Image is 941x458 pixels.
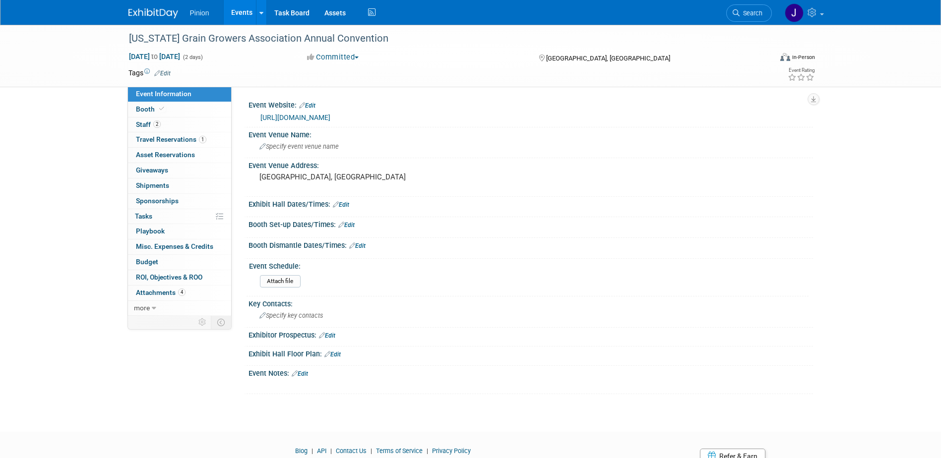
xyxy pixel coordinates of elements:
[259,172,473,181] pre: [GEOGRAPHIC_DATA], [GEOGRAPHIC_DATA]
[136,288,186,296] span: Attachments
[304,52,363,62] button: Committed
[338,222,355,229] a: Edit
[211,316,231,329] td: Toggle Event Tabs
[128,301,231,316] a: more
[249,98,813,111] div: Event Website:
[128,8,178,18] img: ExhibitDay
[128,163,231,178] a: Giveaways
[178,288,186,296] span: 4
[128,286,231,300] a: Attachments4
[299,102,315,109] a: Edit
[190,9,209,17] span: Pinion
[136,90,191,98] span: Event Information
[376,447,423,455] a: Terms of Service
[136,135,206,143] span: Travel Reservations
[726,4,772,22] a: Search
[788,68,815,73] div: Event Rating
[136,166,168,174] span: Giveaways
[136,151,195,159] span: Asset Reservations
[182,54,203,60] span: (2 days)
[424,447,431,455] span: |
[136,258,158,266] span: Budget
[136,105,166,113] span: Booth
[128,132,231,147] a: Travel Reservations1
[128,224,231,239] a: Playbook
[249,259,809,271] div: Event Schedule:
[249,346,813,359] div: Exhibit Hall Floor Plan:
[317,447,326,455] a: API
[128,52,181,61] span: [DATE] [DATE]
[136,242,213,250] span: Misc. Expenses & Credits
[134,304,150,312] span: more
[199,136,206,143] span: 1
[136,120,161,128] span: Staff
[259,312,323,319] span: Specify key contacts
[546,55,670,62] span: [GEOGRAPHIC_DATA], [GEOGRAPHIC_DATA]
[259,143,339,150] span: Specify event venue name
[349,242,366,249] a: Edit
[136,227,165,235] span: Playbook
[432,447,471,455] a: Privacy Policy
[153,120,161,128] span: 2
[128,178,231,193] a: Shipments
[136,197,179,205] span: Sponsorships
[249,217,813,230] div: Booth Set-up Dates/Times:
[780,53,790,61] img: Format-Inperson.png
[128,209,231,224] a: Tasks
[368,447,375,455] span: |
[128,148,231,163] a: Asset Reservations
[249,238,813,251] div: Booth Dismantle Dates/Times:
[154,70,171,77] a: Edit
[713,52,816,66] div: Event Format
[150,53,159,60] span: to
[159,106,164,112] i: Booth reservation complete
[792,54,815,61] div: In-Person
[128,117,231,132] a: Staff2
[194,316,211,329] td: Personalize Event Tab Strip
[128,255,231,270] a: Budget
[319,332,335,339] a: Edit
[249,366,813,379] div: Event Notes:
[136,273,202,281] span: ROI, Objectives & ROO
[128,68,171,78] td: Tags
[309,447,315,455] span: |
[328,447,334,455] span: |
[324,351,341,358] a: Edit
[249,296,813,309] div: Key Contacts:
[128,239,231,254] a: Misc. Expenses & Credits
[128,194,231,209] a: Sponsorships
[249,197,813,210] div: Exhibit Hall Dates/Times:
[295,447,308,455] a: Blog
[135,212,152,220] span: Tasks
[785,3,804,22] img: Jennifer Plumisto
[249,328,813,341] div: Exhibitor Prospectus:
[740,9,762,17] span: Search
[333,201,349,208] a: Edit
[249,127,813,140] div: Event Venue Name:
[249,158,813,171] div: Event Venue Address:
[336,447,367,455] a: Contact Us
[128,87,231,102] a: Event Information
[136,181,169,189] span: Shipments
[125,30,757,48] div: [US_STATE] Grain Growers Association Annual Convention
[260,114,330,121] a: [URL][DOMAIN_NAME]
[128,270,231,285] a: ROI, Objectives & ROO
[128,102,231,117] a: Booth
[292,370,308,377] a: Edit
